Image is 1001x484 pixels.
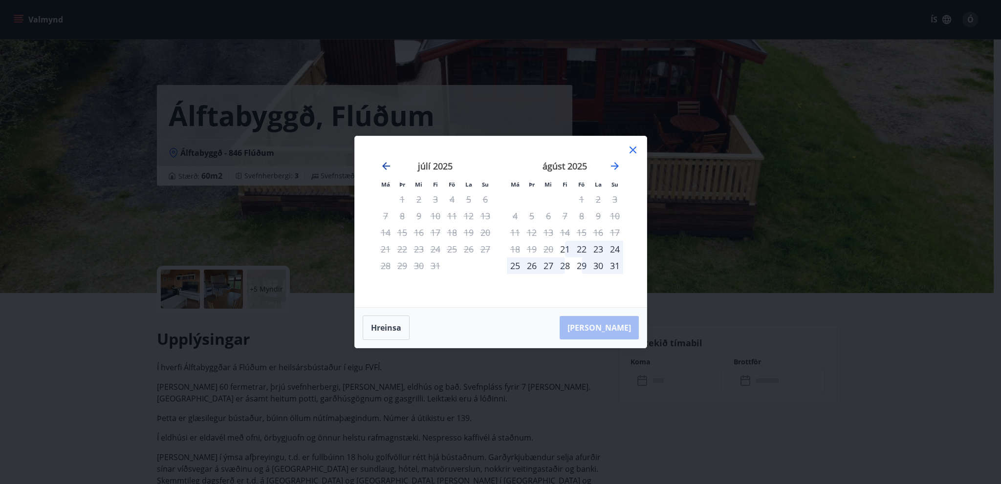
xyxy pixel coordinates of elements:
[544,181,552,188] small: Mi
[507,208,523,224] td: Not available. mánudagur, 4. ágúst 2025
[377,257,394,274] td: Not available. mánudagur, 28. júlí 2025
[590,191,607,208] td: Not available. laugardagur, 2. ágúst 2025
[427,191,444,208] td: Not available. fimmtudagur, 3. júlí 2025
[590,224,607,241] td: Not available. laugardagur, 16. ágúst 2025
[477,241,494,257] td: Not available. sunnudagur, 27. júlí 2025
[460,208,477,224] td: Not available. laugardagur, 12. júlí 2025
[607,257,623,274] td: Choose sunnudagur, 31. ágúst 2025 as your check-in date. It’s available.
[523,241,540,257] td: Not available. þriðjudagur, 19. ágúst 2025
[557,241,573,257] td: Choose fimmtudagur, 21. ágúst 2025 as your check-in date. It’s available.
[573,224,590,241] td: Not available. föstudagur, 15. ágúst 2025
[377,224,394,241] td: Not available. mánudagur, 14. júlí 2025
[507,224,523,241] td: Not available. mánudagur, 11. ágúst 2025
[444,224,460,241] td: Not available. föstudagur, 18. júlí 2025
[607,208,623,224] td: Not available. sunnudagur, 10. ágúst 2025
[607,224,623,241] td: Not available. sunnudagur, 17. ágúst 2025
[381,181,390,188] small: Má
[427,208,444,224] td: Not available. fimmtudagur, 10. júlí 2025
[573,191,590,208] td: Not available. föstudagur, 1. ágúst 2025
[411,257,427,274] td: Not available. miðvikudagur, 30. júlí 2025
[523,224,540,241] td: Not available. þriðjudagur, 12. ágúst 2025
[543,160,587,172] strong: ágúst 2025
[540,208,557,224] td: Not available. miðvikudagur, 6. ágúst 2025
[377,241,394,257] td: Not available. mánudagur, 21. júlí 2025
[540,241,557,257] td: Not available. miðvikudagur, 20. ágúst 2025
[573,257,590,274] td: Choose föstudagur, 29. ágúst 2025 as your check-in date. It’s available.
[444,191,460,208] td: Not available. föstudagur, 4. júlí 2025
[607,241,623,257] div: 24
[394,241,411,257] td: Not available. þriðjudagur, 22. júlí 2025
[507,241,523,257] td: Not available. mánudagur, 18. ágúst 2025
[460,241,477,257] td: Not available. laugardagur, 26. júlí 2025
[399,181,405,188] small: Þr
[507,257,523,274] div: 25
[477,191,494,208] td: Not available. sunnudagur, 6. júlí 2025
[367,148,635,295] div: Calendar
[433,181,438,188] small: Fi
[444,241,460,257] td: Not available. föstudagur, 25. júlí 2025
[607,257,623,274] div: 31
[529,181,535,188] small: Þr
[590,241,607,257] div: 23
[380,160,392,172] div: Move backward to switch to the previous month.
[523,257,540,274] td: Choose þriðjudagur, 26. ágúst 2025 as your check-in date. It’s available.
[477,208,494,224] td: Not available. sunnudagur, 13. júlí 2025
[418,160,453,172] strong: júlí 2025
[411,191,427,208] td: Not available. miðvikudagur, 2. júlí 2025
[427,224,444,241] td: Not available. fimmtudagur, 17. júlí 2025
[590,208,607,224] td: Not available. laugardagur, 9. ágúst 2025
[411,224,427,241] td: Not available. miðvikudagur, 16. júlí 2025
[411,208,427,224] td: Not available. miðvikudagur, 9. júlí 2025
[590,241,607,257] td: Choose laugardagur, 23. ágúst 2025 as your check-in date. It’s available.
[595,181,602,188] small: La
[363,316,410,340] button: Hreinsa
[511,181,520,188] small: Má
[590,257,607,274] td: Choose laugardagur, 30. ágúst 2025 as your check-in date. It’s available.
[507,257,523,274] td: Choose mánudagur, 25. ágúst 2025 as your check-in date. It’s available.
[557,208,573,224] td: Not available. fimmtudagur, 7. ágúst 2025
[394,224,411,241] td: Not available. þriðjudagur, 15. júlí 2025
[477,224,494,241] td: Not available. sunnudagur, 20. júlí 2025
[394,208,411,224] td: Not available. þriðjudagur, 8. júlí 2025
[578,181,585,188] small: Fö
[540,224,557,241] td: Not available. miðvikudagur, 13. ágúst 2025
[465,181,472,188] small: La
[482,181,489,188] small: Su
[573,257,590,274] div: 29
[523,257,540,274] div: 26
[573,241,590,257] div: 22
[609,160,621,172] div: Move forward to switch to the next month.
[449,181,455,188] small: Fö
[540,257,557,274] td: Choose miðvikudagur, 27. ágúst 2025 as your check-in date. It’s available.
[415,181,422,188] small: Mi
[460,224,477,241] td: Not available. laugardagur, 19. júlí 2025
[590,257,607,274] div: 30
[573,241,590,257] td: Choose föstudagur, 22. ágúst 2025 as your check-in date. It’s available.
[394,191,411,208] td: Not available. þriðjudagur, 1. júlí 2025
[611,181,618,188] small: Su
[557,224,573,241] td: Not available. fimmtudagur, 14. ágúst 2025
[557,257,573,274] div: 28
[563,181,567,188] small: Fi
[523,208,540,224] td: Not available. þriðjudagur, 5. ágúst 2025
[557,241,573,257] div: Aðeins innritun í boði
[427,241,444,257] td: Not available. fimmtudagur, 24. júlí 2025
[607,191,623,208] td: Not available. sunnudagur, 3. ágúst 2025
[460,191,477,208] td: Not available. laugardagur, 5. júlí 2025
[540,257,557,274] div: 27
[557,257,573,274] td: Choose fimmtudagur, 28. ágúst 2025 as your check-in date. It’s available.
[377,208,394,224] td: Not available. mánudagur, 7. júlí 2025
[607,241,623,257] td: Choose sunnudagur, 24. ágúst 2025 as your check-in date. It’s available.
[411,241,427,257] td: Not available. miðvikudagur, 23. júlí 2025
[394,257,411,274] td: Not available. þriðjudagur, 29. júlí 2025
[427,257,444,274] td: Not available. fimmtudagur, 31. júlí 2025
[573,208,590,224] td: Not available. föstudagur, 8. ágúst 2025
[444,208,460,224] td: Not available. föstudagur, 11. júlí 2025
